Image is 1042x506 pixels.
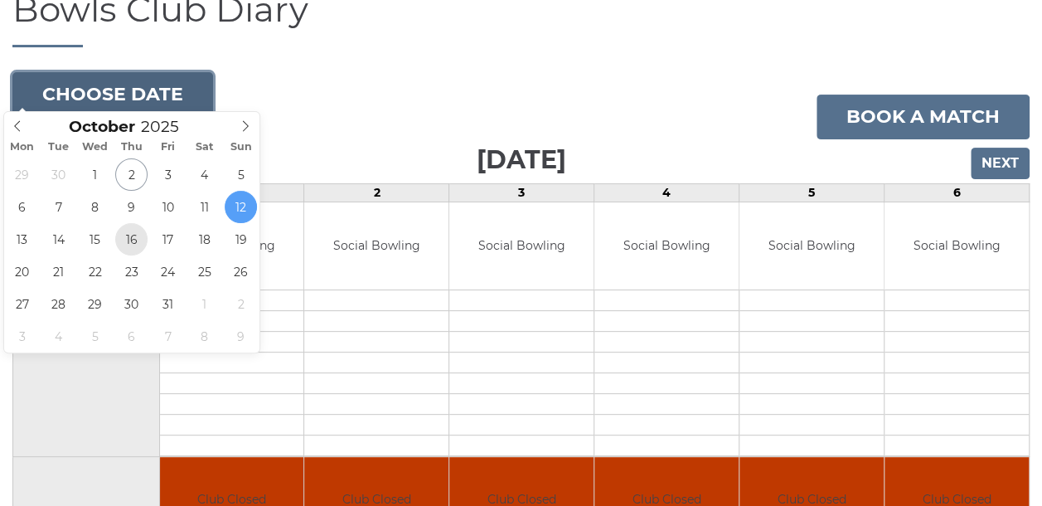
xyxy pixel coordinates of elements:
span: Wed [77,142,114,153]
td: Social Bowling [304,202,448,289]
span: October 12, 2025 [225,191,257,223]
td: Social Bowling [594,202,739,289]
span: November 5, 2025 [79,320,111,353]
span: October 24, 2025 [152,255,184,288]
span: October 23, 2025 [115,255,148,288]
button: Choose date [12,72,213,117]
td: 5 [739,184,884,202]
span: September 30, 2025 [42,158,75,191]
span: October 14, 2025 [42,223,75,255]
span: November 7, 2025 [152,320,184,353]
span: November 3, 2025 [6,320,38,353]
span: October 2, 2025 [115,158,148,191]
span: October 10, 2025 [152,191,184,223]
td: 6 [884,184,1030,202]
span: October 28, 2025 [42,288,75,320]
input: Scroll to increment [135,117,200,136]
span: October 27, 2025 [6,288,38,320]
span: October 18, 2025 [188,223,221,255]
span: October 16, 2025 [115,223,148,255]
span: October 15, 2025 [79,223,111,255]
span: October 17, 2025 [152,223,184,255]
span: October 7, 2025 [42,191,75,223]
span: October 11, 2025 [188,191,221,223]
span: October 25, 2025 [188,255,221,288]
td: Social Bowling [739,202,884,289]
span: October 31, 2025 [152,288,184,320]
span: October 22, 2025 [79,255,111,288]
td: Social Bowling [884,202,1029,289]
span: November 4, 2025 [42,320,75,353]
span: October 30, 2025 [115,288,148,320]
span: September 29, 2025 [6,158,38,191]
span: October 13, 2025 [6,223,38,255]
span: November 6, 2025 [115,320,148,353]
span: November 9, 2025 [225,320,257,353]
span: October 8, 2025 [79,191,111,223]
span: October 29, 2025 [79,288,111,320]
span: October 6, 2025 [6,191,38,223]
span: October 5, 2025 [225,158,257,191]
span: Thu [114,142,150,153]
span: October 4, 2025 [188,158,221,191]
span: October 26, 2025 [225,255,257,288]
a: Book a match [817,95,1030,139]
td: Social Bowling [449,202,594,289]
span: October 20, 2025 [6,255,38,288]
span: Sun [223,142,259,153]
span: October 3, 2025 [152,158,184,191]
span: October 1, 2025 [79,158,111,191]
span: Fri [150,142,187,153]
span: Scroll to increment [69,119,135,135]
span: November 1, 2025 [188,288,221,320]
span: Mon [4,142,41,153]
span: October 21, 2025 [42,255,75,288]
span: October 9, 2025 [115,191,148,223]
span: November 2, 2025 [225,288,257,320]
span: Tue [41,142,77,153]
td: 2 [304,184,449,202]
input: Next [971,148,1030,179]
td: 4 [594,184,739,202]
span: October 19, 2025 [225,223,257,255]
td: 3 [449,184,594,202]
span: Sat [187,142,223,153]
span: November 8, 2025 [188,320,221,353]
